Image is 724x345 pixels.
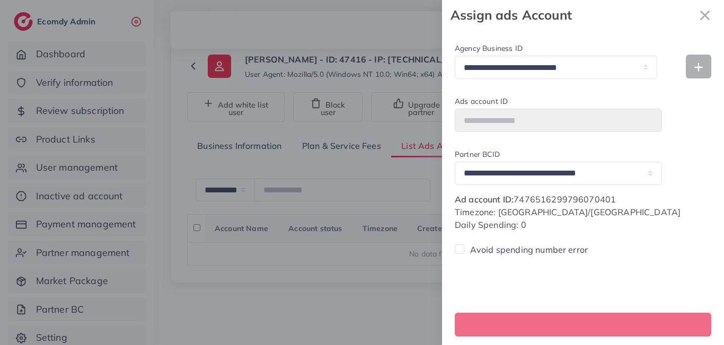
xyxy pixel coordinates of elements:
[455,43,657,54] label: Agency Business ID
[470,244,588,256] label: Avoid spending number error
[455,206,711,218] p: Timezone: [GEOGRAPHIC_DATA]/[GEOGRAPHIC_DATA]
[694,63,703,72] img: Add new
[455,96,662,107] label: Ads account ID
[694,5,716,26] svg: x
[694,4,716,26] button: Close
[455,218,711,231] p: Daily Spending: 0
[455,149,662,160] label: Partner BCID
[451,6,694,24] strong: Assign ads Account
[514,194,616,205] span: 7476516299796070401
[455,194,514,205] span: Ad account ID:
